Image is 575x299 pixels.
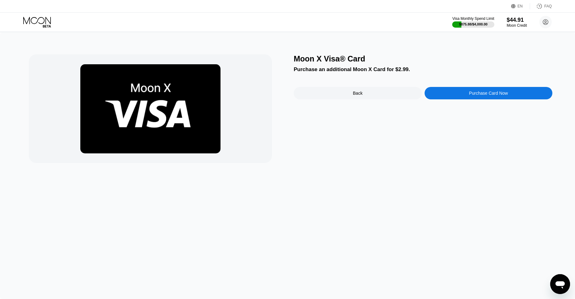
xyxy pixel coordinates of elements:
[452,16,494,28] div: Visa Monthly Spend Limit$875.88/$4,000.00
[459,22,488,26] div: $875.88 / $4,000.00
[294,66,552,73] div: Purchase an additional Moon X Card for $2.99.
[507,23,527,28] div: Moon Credit
[452,16,494,21] div: Visa Monthly Spend Limit
[294,87,422,99] div: Back
[507,17,527,23] div: $44.91
[530,3,552,9] div: FAQ
[507,17,527,28] div: $44.91Moon Credit
[511,3,530,9] div: EN
[518,4,523,8] div: EN
[294,54,552,63] div: Moon X Visa® Card
[544,4,552,8] div: FAQ
[425,87,553,99] div: Purchase Card Now
[353,91,363,96] div: Back
[550,274,570,294] iframe: Button to launch messaging window
[469,91,508,96] div: Purchase Card Now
